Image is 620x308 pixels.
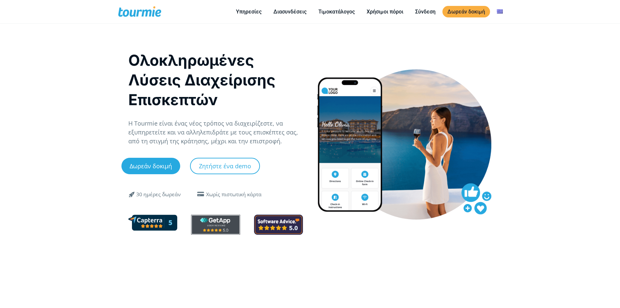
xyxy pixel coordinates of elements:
a: Δωρεάν δοκιμή [121,158,180,174]
div: Χωρίς πιστωτική κάρτα [206,191,262,199]
span:  [196,192,206,197]
div: 30 ημέρες δωρεάν [136,191,181,199]
span:  [124,190,140,198]
a: Σύνδεση [410,8,440,16]
a: Ζητήστε ένα demo [190,158,260,174]
a: Τιμοκατάλογος [313,8,360,16]
h1: Ολοκληρωμένες Λύσεις Διαχείρισης Επισκεπτών [128,50,303,109]
a: Υπηρεσίες [231,8,267,16]
a: Δωρεάν δοκιμή [442,6,490,17]
a: Χρήσιμοι πόροι [362,8,408,16]
a: Διασυνδέσεις [268,8,311,16]
p: Η Tourmie είναι ένας νέος τρόπος να διαχειρίζεστε, να εξυπηρετείτε και να αλληλεπιδράτε με τους ε... [128,119,303,146]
